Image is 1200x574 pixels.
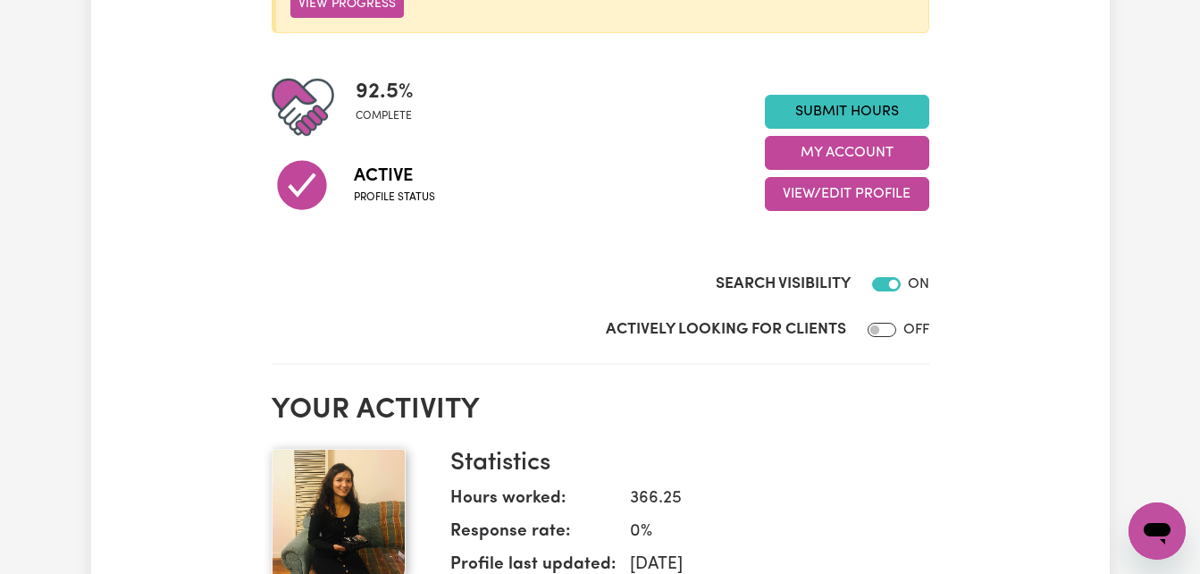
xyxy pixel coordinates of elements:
[354,190,435,206] span: Profile status
[908,277,929,291] span: ON
[765,95,929,129] a: Submit Hours
[616,486,915,512] dd: 366.25
[606,318,846,342] label: Actively Looking for Clients
[903,323,929,337] span: OFF
[356,76,428,139] div: Profile completeness: 92.5%
[450,486,616,519] dt: Hours worked:
[765,136,929,170] button: My Account
[616,519,915,545] dd: 0 %
[1129,502,1186,560] iframe: Button to launch messaging window, conversation in progress
[354,163,435,190] span: Active
[450,449,915,479] h3: Statistics
[272,393,929,427] h2: Your activity
[450,519,616,553] dt: Response rate:
[765,177,929,211] button: View/Edit Profile
[356,76,414,108] span: 92.5 %
[716,273,851,296] label: Search Visibility
[356,108,414,124] span: complete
